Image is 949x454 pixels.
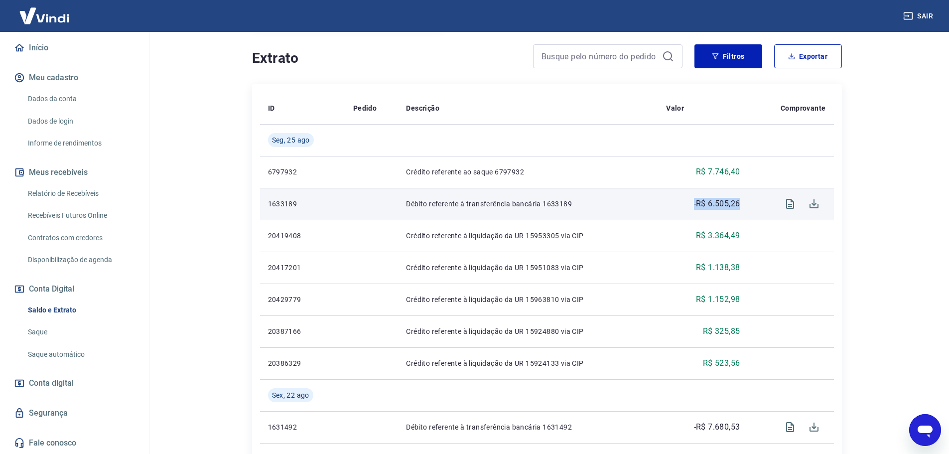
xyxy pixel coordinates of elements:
a: Informe de rendimentos [24,133,137,153]
input: Busque pelo número do pedido [542,49,658,64]
p: -R$ 6.505,26 [694,198,740,210]
p: R$ 523,56 [703,357,740,369]
a: Início [12,37,137,59]
p: Débito referente à transferência bancária 1633189 [406,199,650,209]
a: Dados da conta [24,89,137,109]
p: 20429779 [268,295,337,304]
p: Valor [666,103,684,113]
a: Saque automático [24,344,137,365]
p: Descrição [406,103,439,113]
p: R$ 3.364,49 [696,230,740,242]
p: 20419408 [268,231,337,241]
iframe: Botão para abrir a janela de mensagens [909,414,941,446]
p: Crédito referente à liquidação da UR 15951083 via CIP [406,263,650,273]
span: Download [802,192,826,216]
button: Sair [901,7,937,25]
p: Débito referente à transferência bancária 1631492 [406,422,650,432]
button: Filtros [694,44,762,68]
p: Comprovante [781,103,825,113]
p: 6797932 [268,167,337,177]
p: R$ 1.152,98 [696,294,740,305]
a: Recebíveis Futuros Online [24,205,137,226]
p: Crédito referente à liquidação da UR 15924880 via CIP [406,326,650,336]
a: Saque [24,322,137,342]
a: Fale conosco [12,432,137,454]
button: Exportar [774,44,842,68]
img: Vindi [12,0,77,31]
p: 1633189 [268,199,337,209]
a: Disponibilização de agenda [24,250,137,270]
p: Pedido [353,103,377,113]
p: R$ 7.746,40 [696,166,740,178]
span: Visualizar [778,415,802,439]
p: -R$ 7.680,53 [694,421,740,433]
span: Sex, 22 ago [272,390,309,400]
a: Conta digital [12,372,137,394]
button: Meus recebíveis [12,161,137,183]
p: R$ 1.138,38 [696,262,740,274]
p: ID [268,103,275,113]
p: 20386329 [268,358,337,368]
p: Crédito referente à liquidação da UR 15953305 via CIP [406,231,650,241]
p: 20417201 [268,263,337,273]
button: Conta Digital [12,278,137,300]
span: Conta digital [29,376,74,390]
a: Segurança [12,402,137,424]
p: Crédito referente à liquidação da UR 15963810 via CIP [406,295,650,304]
span: Visualizar [778,192,802,216]
p: R$ 325,85 [703,325,740,337]
a: Saldo e Extrato [24,300,137,320]
button: Meu cadastro [12,67,137,89]
p: 20387166 [268,326,337,336]
a: Dados de login [24,111,137,132]
span: Download [802,415,826,439]
p: 1631492 [268,422,337,432]
span: Seg, 25 ago [272,135,310,145]
a: Contratos com credores [24,228,137,248]
p: Crédito referente à liquidação da UR 15924133 via CIP [406,358,650,368]
h4: Extrato [252,48,521,68]
p: Crédito referente ao saque 6797932 [406,167,650,177]
a: Relatório de Recebíveis [24,183,137,204]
